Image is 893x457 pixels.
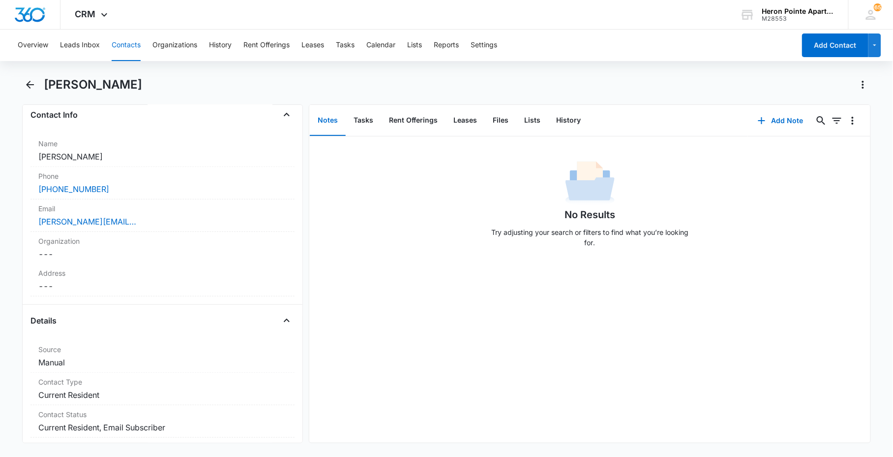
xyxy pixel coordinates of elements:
h4: Contact Info [30,109,78,121]
button: Calendar [366,30,395,61]
button: Rent Offerings [243,30,290,61]
label: Source [38,344,287,355]
label: Address [38,268,287,278]
button: Contacts [112,30,141,61]
p: Try adjusting your search or filters to find what you’re looking for. [487,227,693,248]
button: Leases [301,30,324,61]
div: Address--- [30,264,295,296]
button: Organizations [152,30,197,61]
button: Search... [813,113,829,129]
div: Organization--- [30,232,295,264]
div: Email[PERSON_NAME][EMAIL_ADDRESS][PERSON_NAME][PERSON_NAME][DOMAIN_NAME] [30,199,295,232]
button: Back [22,77,37,93]
button: Tasks [336,30,355,61]
button: Files [485,105,516,136]
button: Tasks [346,105,381,136]
button: Reports [434,30,459,61]
a: [PHONE_NUMBER] [38,183,109,195]
button: Add Note [748,109,813,132]
label: Email [38,203,287,214]
button: Settings [471,30,497,61]
label: Assigned To [38,442,287,452]
button: Actions [855,77,871,93]
div: Contact TypeCurrent Resident [30,373,295,405]
button: Overview [18,30,48,61]
button: Close [279,313,295,328]
label: Organization [38,236,287,246]
h4: Details [30,315,57,326]
div: notifications count [874,3,882,11]
h1: No Results [565,207,615,222]
h1: [PERSON_NAME] [44,77,142,92]
a: [PERSON_NAME][EMAIL_ADDRESS][PERSON_NAME][PERSON_NAME][DOMAIN_NAME] [38,216,137,228]
span: 65 [874,3,882,11]
label: Phone [38,171,287,181]
div: Name[PERSON_NAME] [30,134,295,167]
dd: Manual [38,357,287,368]
button: Close [279,107,295,123]
span: CRM [75,9,96,19]
button: Filters [829,113,845,129]
div: SourceManual [30,340,295,373]
button: Leases [446,105,485,136]
dd: --- [38,280,287,292]
button: Notes [310,105,346,136]
div: Phone[PHONE_NUMBER] [30,167,295,199]
button: Leads Inbox [60,30,100,61]
div: account name [762,7,834,15]
dd: Current Resident [38,389,287,401]
button: Overflow Menu [845,113,861,129]
dd: [PERSON_NAME] [38,151,287,163]
button: Lists [516,105,548,136]
dd: Current Resident, Email Subscriber [38,422,287,433]
button: Rent Offerings [381,105,446,136]
button: History [548,105,589,136]
button: Lists [407,30,422,61]
label: Name [38,138,287,149]
div: account id [762,15,834,22]
img: No Data [566,158,615,207]
button: History [209,30,232,61]
div: Contact StatusCurrent Resident, Email Subscriber [30,405,295,438]
dd: --- [38,248,287,260]
label: Contact Status [38,409,287,420]
button: Add Contact [802,33,868,57]
label: Contact Type [38,377,287,387]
